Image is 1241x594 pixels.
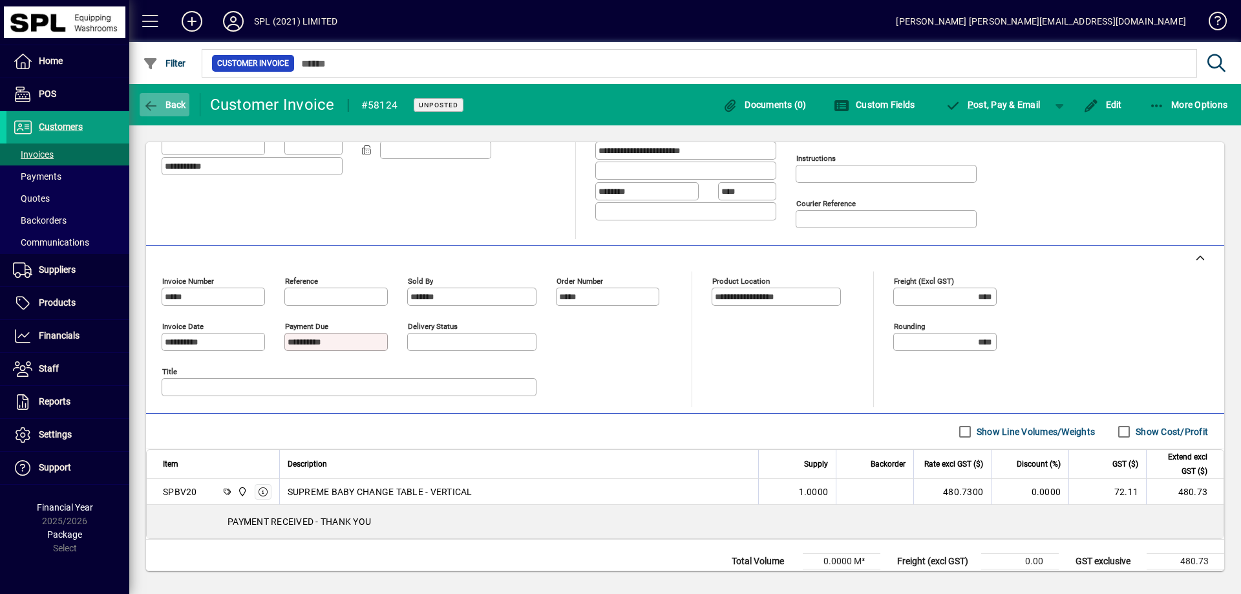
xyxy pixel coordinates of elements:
div: SPBV20 [163,485,197,498]
span: Staff [39,363,59,374]
td: Rounding [891,569,981,585]
td: Total Weight [725,569,803,585]
span: Settings [39,429,72,440]
mat-label: Invoice number [162,277,214,286]
mat-label: Order number [557,277,603,286]
td: Freight (excl GST) [891,554,981,569]
span: Discount (%) [1017,457,1061,471]
app-page-header-button: Back [129,93,200,116]
span: Rate excl GST ($) [924,457,983,471]
td: 480.73 [1146,479,1224,505]
span: Products [39,297,76,308]
span: Item [163,457,178,471]
a: Quotes [6,187,129,209]
span: Supply [804,457,828,471]
span: Reports [39,396,70,407]
a: Support [6,452,129,484]
span: Customer Invoice [217,57,289,70]
span: Customers [39,122,83,132]
mat-label: Payment due [285,322,328,331]
mat-label: Courier Reference [796,199,856,208]
td: 0.0000 Kg [803,569,880,585]
a: Settings [6,419,129,451]
td: GST exclusive [1069,554,1147,569]
div: 480.7300 [922,485,983,498]
button: Edit [1080,93,1125,116]
button: Add [171,10,213,33]
span: Documents (0) [723,100,807,110]
td: 72.11 [1147,569,1224,585]
span: Payments [13,171,61,182]
button: Post, Pay & Email [939,93,1046,116]
span: Home [39,56,63,66]
span: Quotes [13,193,50,204]
mat-label: Product location [712,277,770,286]
mat-label: Invoice date [162,322,204,331]
span: Suppliers [39,264,76,275]
mat-label: Rounding [894,322,925,331]
span: Extend excl GST ($) [1154,450,1207,478]
td: GST [1069,569,1147,585]
div: #58124 [361,95,398,116]
a: Home [6,45,129,78]
span: POS [39,89,56,99]
div: SPL (2021) LIMITED [254,11,337,32]
div: Customer Invoice [210,94,335,115]
span: SPL (2021) Limited [234,485,249,499]
td: 0.0000 M³ [803,554,880,569]
a: Staff [6,353,129,385]
span: Financials [39,330,80,341]
td: 0.00 [981,554,1059,569]
a: Reports [6,386,129,418]
mat-label: Reference [285,277,318,286]
span: GST ($) [1112,457,1138,471]
span: Unposted [419,101,458,109]
span: Edit [1083,100,1122,110]
div: PAYMENT RECEIVED - THANK YOU [147,505,1224,538]
button: Filter [140,52,189,75]
a: Financials [6,320,129,352]
span: Custom Fields [834,100,915,110]
a: Communications [6,231,129,253]
td: 72.11 [1068,479,1146,505]
span: SUPREME BABY CHANGE TABLE - VERTICAL [288,485,472,498]
a: Suppliers [6,254,129,286]
td: 480.73 [1147,554,1224,569]
span: ost, Pay & Email [945,100,1040,110]
span: Filter [143,58,186,69]
button: Documents (0) [719,93,810,116]
button: Back [140,93,189,116]
td: 0.00 [981,569,1059,585]
mat-label: Sold by [408,277,433,286]
label: Show Cost/Profit [1133,425,1208,438]
span: P [968,100,973,110]
a: POS [6,78,129,111]
span: Support [39,462,71,472]
span: Back [143,100,186,110]
div: [PERSON_NAME] [PERSON_NAME][EMAIL_ADDRESS][DOMAIN_NAME] [896,11,1186,32]
a: Backorders [6,209,129,231]
a: Invoices [6,143,129,165]
span: Communications [13,237,89,248]
td: 0.0000 [991,479,1068,505]
mat-label: Delivery status [408,322,458,331]
span: Financial Year [37,502,93,513]
a: Payments [6,165,129,187]
mat-label: Title [162,367,177,376]
mat-label: Freight (excl GST) [894,277,954,286]
span: Description [288,457,327,471]
a: Knowledge Base [1199,3,1225,45]
button: More Options [1146,93,1231,116]
span: More Options [1149,100,1228,110]
span: Invoices [13,149,54,160]
span: Backorders [13,215,67,226]
button: Custom Fields [831,93,918,116]
mat-label: Instructions [796,154,836,163]
span: 1.0000 [799,485,829,498]
a: Products [6,287,129,319]
span: Backorder [871,457,906,471]
span: Package [47,529,82,540]
label: Show Line Volumes/Weights [974,425,1095,438]
button: Profile [213,10,254,33]
td: Total Volume [725,554,803,569]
